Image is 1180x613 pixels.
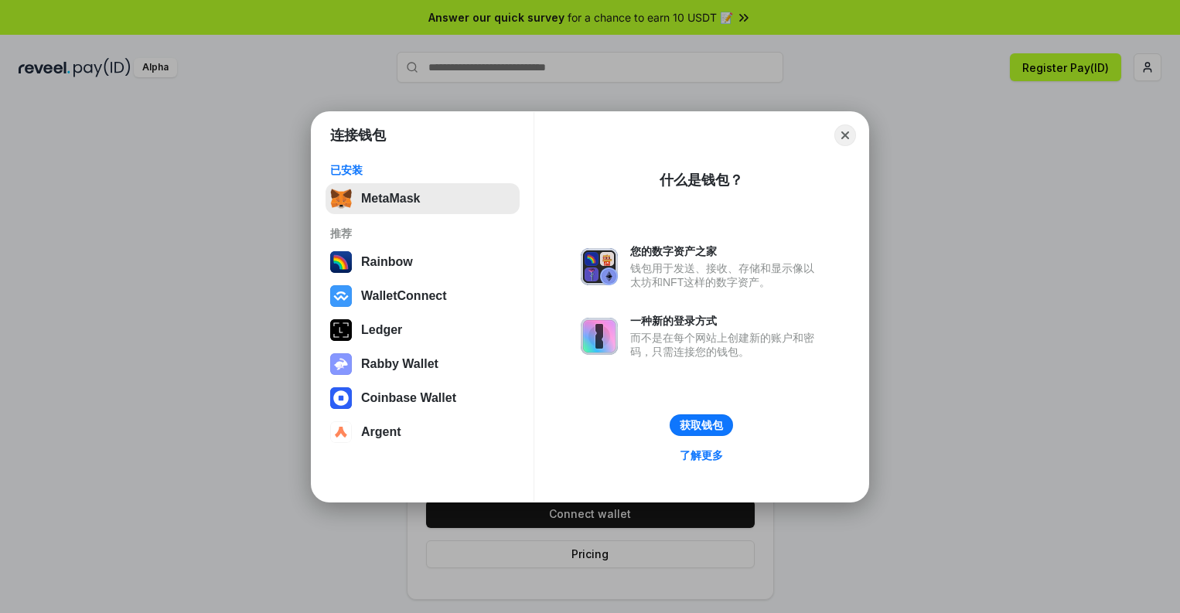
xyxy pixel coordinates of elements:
img: svg+xml,%3Csvg%20width%3D%2228%22%20height%3D%2228%22%20viewBox%3D%220%200%2028%2028%22%20fill%3D... [330,421,352,443]
div: 了解更多 [680,448,723,462]
div: 钱包用于发送、接收、存储和显示像以太坊和NFT这样的数字资产。 [630,261,822,289]
div: 一种新的登录方式 [630,314,822,328]
button: Rainbow [326,247,520,278]
div: 而不是在每个网站上创建新的账户和密码，只需连接您的钱包。 [630,331,822,359]
button: Argent [326,417,520,448]
button: Coinbase Wallet [326,383,520,414]
div: WalletConnect [361,289,447,303]
div: Argent [361,425,401,439]
button: MetaMask [326,183,520,214]
div: 什么是钱包？ [660,171,743,189]
img: svg+xml,%3Csvg%20xmlns%3D%22http%3A%2F%2Fwww.w3.org%2F2000%2Fsvg%22%20fill%3D%22none%22%20viewBox... [330,353,352,375]
button: Ledger [326,315,520,346]
img: svg+xml,%3Csvg%20width%3D%22120%22%20height%3D%22120%22%20viewBox%3D%220%200%20120%20120%22%20fil... [330,251,352,273]
button: Close [834,124,856,146]
button: 获取钱包 [670,414,733,436]
img: svg+xml,%3Csvg%20width%3D%2228%22%20height%3D%2228%22%20viewBox%3D%220%200%2028%2028%22%20fill%3D... [330,387,352,409]
img: svg+xml,%3Csvg%20fill%3D%22none%22%20height%3D%2233%22%20viewBox%3D%220%200%2035%2033%22%20width%... [330,188,352,209]
div: Rabby Wallet [361,357,438,371]
img: svg+xml,%3Csvg%20width%3D%2228%22%20height%3D%2228%22%20viewBox%3D%220%200%2028%2028%22%20fill%3D... [330,285,352,307]
img: svg+xml,%3Csvg%20xmlns%3D%22http%3A%2F%2Fwww.w3.org%2F2000%2Fsvg%22%20fill%3D%22none%22%20viewBox... [581,318,618,355]
a: 了解更多 [670,445,732,465]
button: Rabby Wallet [326,349,520,380]
div: Coinbase Wallet [361,391,456,405]
div: Rainbow [361,255,413,269]
div: 已安装 [330,163,515,177]
div: MetaMask [361,192,420,206]
div: 您的数字资产之家 [630,244,822,258]
img: svg+xml,%3Csvg%20xmlns%3D%22http%3A%2F%2Fwww.w3.org%2F2000%2Fsvg%22%20fill%3D%22none%22%20viewBox... [581,248,618,285]
h1: 连接钱包 [330,126,386,145]
div: 获取钱包 [680,418,723,432]
div: 推荐 [330,226,515,240]
img: svg+xml,%3Csvg%20xmlns%3D%22http%3A%2F%2Fwww.w3.org%2F2000%2Fsvg%22%20width%3D%2228%22%20height%3... [330,319,352,341]
div: Ledger [361,323,402,337]
button: WalletConnect [326,281,520,312]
